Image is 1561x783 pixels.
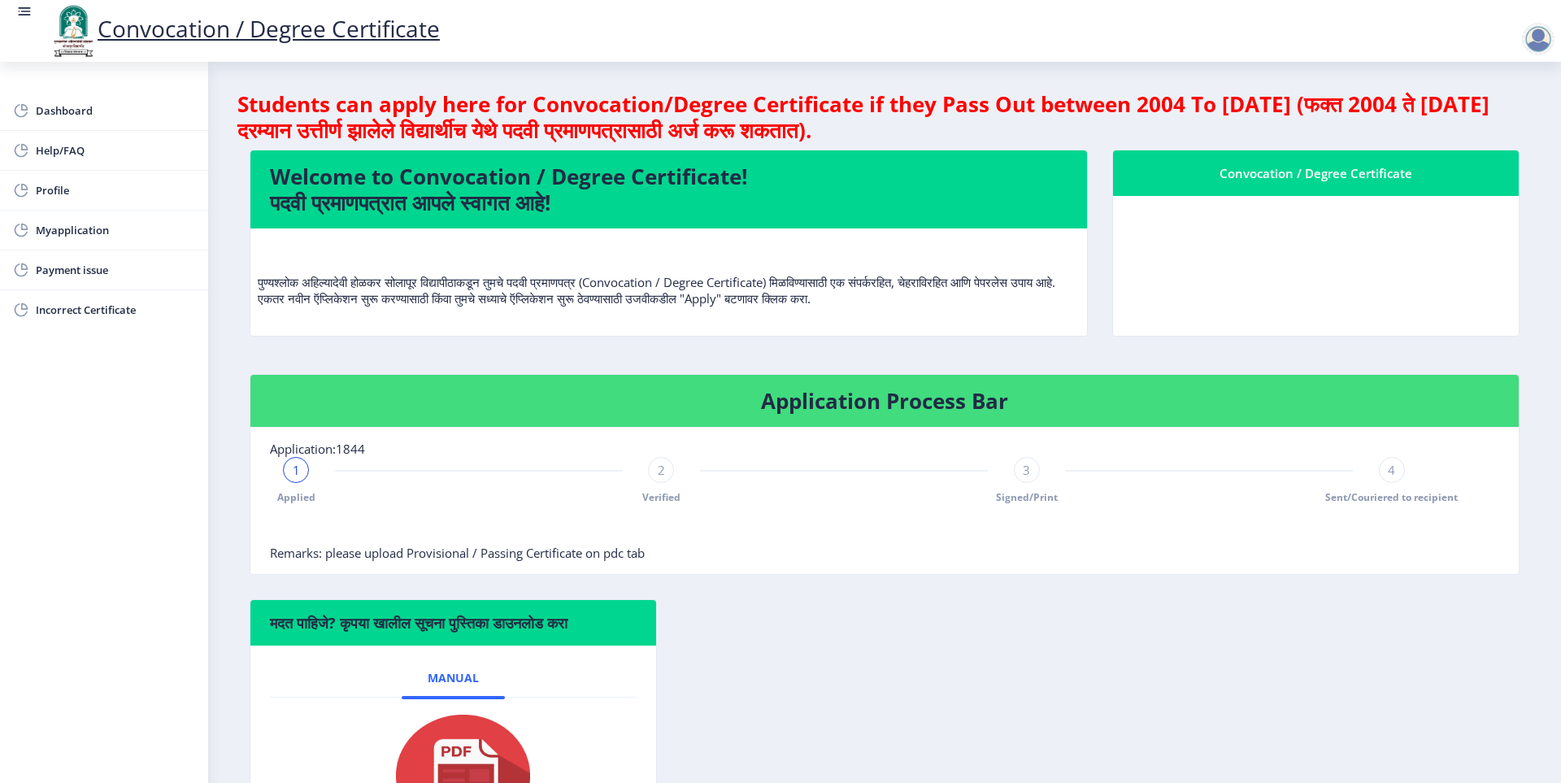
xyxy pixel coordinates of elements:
[270,441,365,457] span: Application:1844
[36,101,195,120] span: Dashboard
[642,490,680,504] span: Verified
[1023,462,1030,478] span: 3
[270,545,645,561] span: Remarks: please upload Provisional / Passing Certificate on pdc tab
[270,613,637,633] h6: मदत पाहिजे? कृपया खालील सूचना पुस्तिका डाउनलोड करा
[996,490,1058,504] span: Signed/Print
[402,659,505,698] a: Manual
[270,163,1067,215] h4: Welcome to Convocation / Degree Certificate! पदवी प्रमाणपत्रात आपले स्वागत आहे!
[36,181,195,200] span: Profile
[277,490,315,504] span: Applied
[1388,462,1395,478] span: 4
[258,241,1080,307] p: पुण्यश्लोक अहिल्यादेवी होळकर सोलापूर विद्यापीठाकडून तुमचे पदवी प्रमाणपत्र (Convocation / Degree C...
[270,388,1499,414] h4: Application Process Bar
[36,141,195,160] span: Help/FAQ
[658,462,665,478] span: 2
[36,260,195,280] span: Payment issue
[1133,163,1499,183] div: Convocation / Degree Certificate
[428,672,479,685] span: Manual
[36,220,195,240] span: Myapplication
[36,300,195,320] span: Incorrect Certificate
[49,13,440,44] a: Convocation / Degree Certificate
[49,3,98,59] img: logo
[237,91,1532,143] h4: Students can apply here for Convocation/Degree Certificate if they Pass Out between 2004 To [DATE...
[1325,490,1458,504] span: Sent/Couriered to recipient
[293,462,300,478] span: 1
